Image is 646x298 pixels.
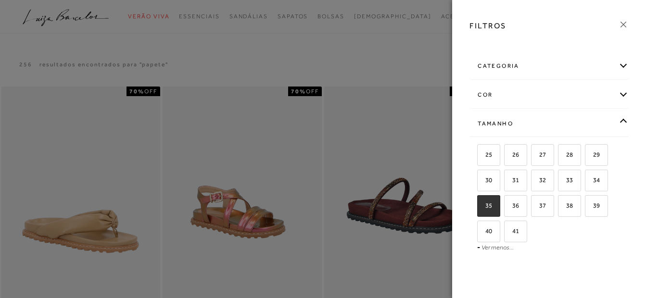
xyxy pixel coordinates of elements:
span: 31 [505,176,519,184]
input: 37 [530,202,539,212]
span: 27 [532,151,546,158]
input: 36 [503,202,512,212]
div: categoria [470,53,628,79]
span: 28 [559,151,573,158]
input: 40 [476,228,485,237]
span: 35 [478,202,492,209]
input: 29 [583,151,593,161]
span: 40 [478,227,492,235]
input: 25 [476,151,485,161]
span: 33 [559,176,573,184]
span: 25 [478,151,492,158]
input: 41 [503,228,512,237]
span: 38 [559,202,573,209]
div: Tamanho [470,111,628,137]
input: 34 [583,177,593,186]
input: 30 [476,177,485,186]
span: - [477,243,480,251]
span: 32 [532,176,546,184]
input: 38 [557,202,566,212]
input: 33 [557,177,566,186]
a: Ver menos... [481,244,514,251]
h3: FILTROS [469,20,507,31]
input: 31 [503,177,512,186]
input: 28 [557,151,566,161]
input: 39 [583,202,593,212]
input: 26 [503,151,512,161]
span: 41 [505,227,519,235]
span: 26 [505,151,519,158]
span: 30 [478,176,492,184]
input: 32 [530,177,539,186]
input: 35 [476,202,485,212]
span: 39 [586,202,600,209]
span: 37 [532,202,546,209]
div: cor [470,82,628,108]
input: 27 [530,151,539,161]
span: 29 [586,151,600,158]
span: 36 [505,202,519,209]
span: 34 [586,176,600,184]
